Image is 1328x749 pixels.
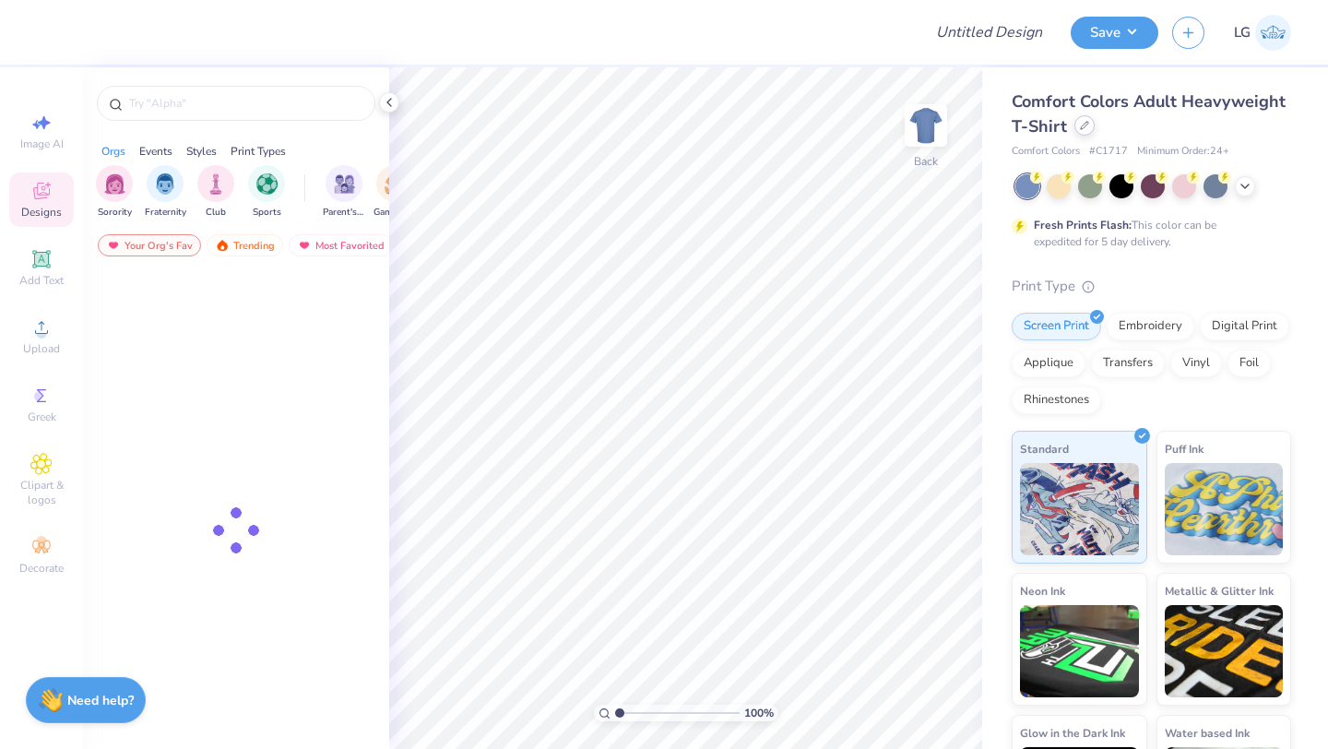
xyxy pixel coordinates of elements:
[1234,15,1291,51] a: LG
[1091,350,1165,377] div: Transfers
[1012,144,1080,160] span: Comfort Colors
[98,234,201,256] div: Your Org's Fav
[1020,581,1065,600] span: Neon Ink
[323,206,365,220] span: Parent's Weekend
[297,239,312,252] img: most_fav.gif
[248,165,285,220] button: filter button
[1012,350,1085,377] div: Applique
[21,205,62,220] span: Designs
[744,705,774,721] span: 100 %
[1234,22,1251,43] span: LG
[186,143,217,160] div: Styles
[373,206,416,220] span: Game Day
[1012,386,1101,414] div: Rhinestones
[1034,218,1132,232] strong: Fresh Prints Flash:
[106,239,121,252] img: most_fav.gif
[1170,350,1222,377] div: Vinyl
[907,107,944,144] img: Back
[1020,463,1139,555] img: Standard
[197,165,234,220] button: filter button
[145,165,186,220] div: filter for Fraternity
[145,206,186,220] span: Fraternity
[96,165,133,220] button: filter button
[1089,144,1128,160] span: # C1717
[323,165,365,220] button: filter button
[1200,313,1289,340] div: Digital Print
[1020,439,1069,458] span: Standard
[139,143,172,160] div: Events
[1012,90,1286,137] span: Comfort Colors Adult Heavyweight T-Shirt
[96,165,133,220] div: filter for Sorority
[23,341,60,356] span: Upload
[334,173,355,195] img: Parent's Weekend Image
[921,14,1057,51] input: Untitled Design
[1020,605,1139,697] img: Neon Ink
[67,692,134,709] strong: Need help?
[1165,605,1284,697] img: Metallic & Glitter Ink
[1165,439,1203,458] span: Puff Ink
[1107,313,1194,340] div: Embroidery
[206,173,226,195] img: Club Image
[1165,723,1250,743] span: Water based Ink
[1255,15,1291,51] img: Lijo George
[1227,350,1271,377] div: Foil
[289,234,393,256] div: Most Favorited
[127,94,363,113] input: Try "Alpha"
[1165,463,1284,555] img: Puff Ink
[373,165,416,220] button: filter button
[101,143,125,160] div: Orgs
[145,165,186,220] button: filter button
[207,234,283,256] div: Trending
[155,173,175,195] img: Fraternity Image
[373,165,416,220] div: filter for Game Day
[256,173,278,195] img: Sports Image
[323,165,365,220] div: filter for Parent's Weekend
[1034,217,1261,250] div: This color can be expedited for 5 day delivery.
[1020,723,1125,743] span: Glow in the Dark Ink
[20,137,64,151] span: Image AI
[28,410,56,424] span: Greek
[1012,276,1291,297] div: Print Type
[1165,581,1274,600] span: Metallic & Glitter Ink
[19,561,64,576] span: Decorate
[215,239,230,252] img: trending.gif
[104,173,125,195] img: Sorority Image
[1137,144,1229,160] span: Minimum Order: 24 +
[206,206,226,220] span: Club
[1071,17,1158,49] button: Save
[248,165,285,220] div: filter for Sports
[98,206,132,220] span: Sorority
[19,273,64,288] span: Add Text
[9,478,74,507] span: Clipart & logos
[385,173,406,195] img: Game Day Image
[231,143,286,160] div: Print Types
[1012,313,1101,340] div: Screen Print
[253,206,281,220] span: Sports
[914,153,938,170] div: Back
[197,165,234,220] div: filter for Club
